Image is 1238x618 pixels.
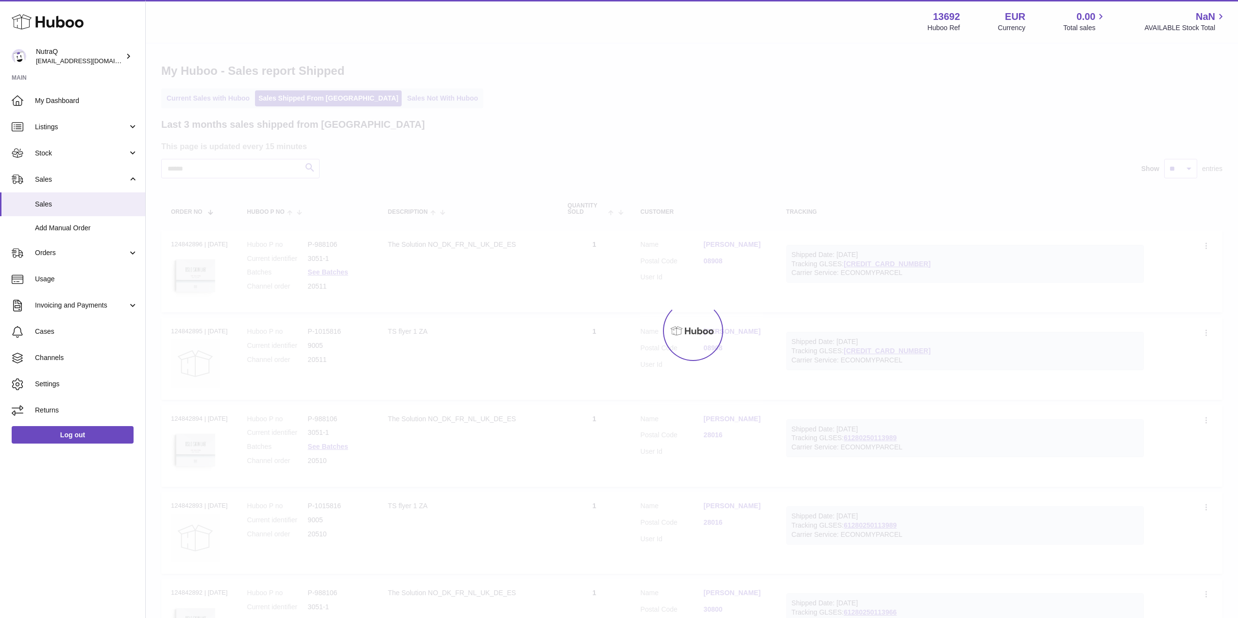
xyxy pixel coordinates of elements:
[35,379,138,389] span: Settings
[36,57,143,65] span: [EMAIL_ADDRESS][DOMAIN_NAME]
[35,122,128,132] span: Listings
[35,223,138,233] span: Add Manual Order
[35,301,128,310] span: Invoicing and Payments
[1196,10,1215,23] span: NaN
[1063,10,1106,33] a: 0.00 Total sales
[1005,10,1025,23] strong: EUR
[928,23,960,33] div: Huboo Ref
[933,10,960,23] strong: 13692
[12,426,134,444] a: Log out
[36,47,123,66] div: NutraQ
[1144,10,1226,33] a: NaN AVAILABLE Stock Total
[35,149,128,158] span: Stock
[35,248,128,257] span: Orders
[35,200,138,209] span: Sales
[1077,10,1096,23] span: 0.00
[35,353,138,362] span: Channels
[35,175,128,184] span: Sales
[35,327,138,336] span: Cases
[35,275,138,284] span: Usage
[35,406,138,415] span: Returns
[35,96,138,105] span: My Dashboard
[1063,23,1106,33] span: Total sales
[1144,23,1226,33] span: AVAILABLE Stock Total
[12,49,26,64] img: log@nutraq.com
[998,23,1026,33] div: Currency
